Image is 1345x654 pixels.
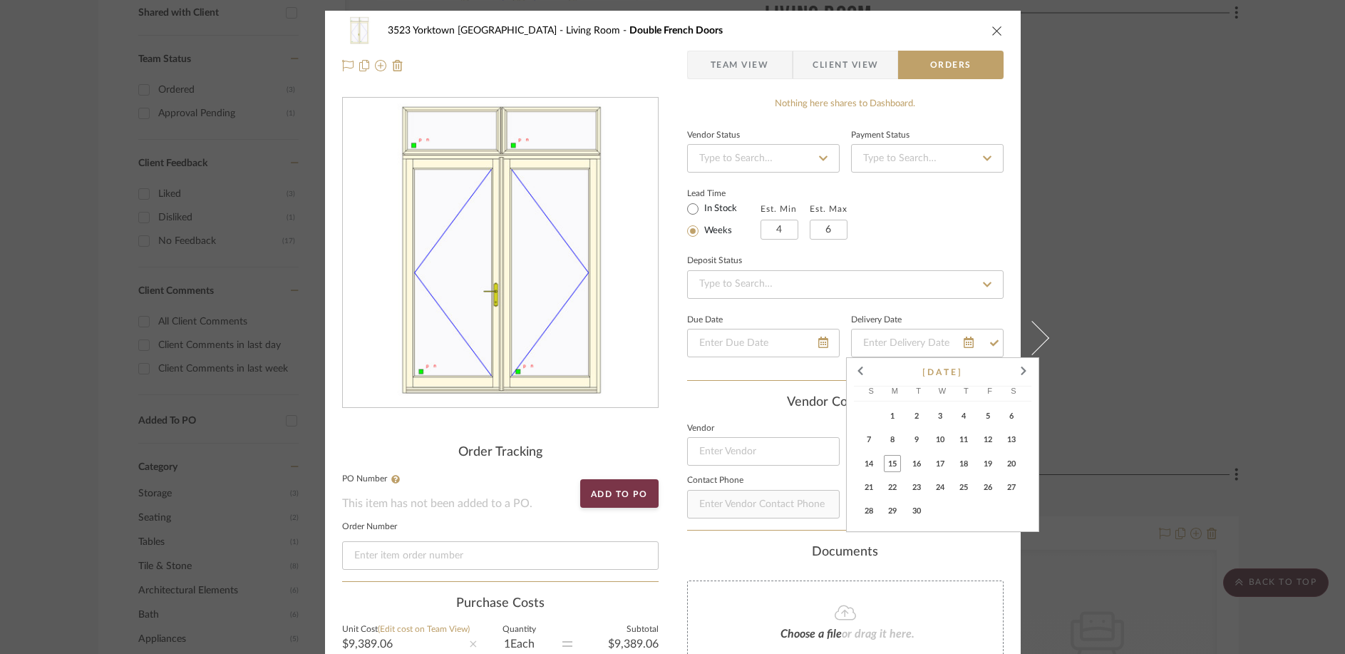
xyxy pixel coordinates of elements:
button: September 6, 2025 [1001,407,1025,430]
span: 25 [955,479,972,496]
div: $9,389.06 [342,638,470,650]
button: September 5, 2025 [978,407,1001,430]
span: 23 [908,479,925,496]
span: 26 [979,479,996,496]
label: Vendor [687,425,840,432]
button: September 15, 2025 [883,454,907,478]
span: 13 [1003,431,1020,449]
span: W [939,387,946,395]
input: Enter item order number [342,541,659,570]
label: Est. Max [810,204,847,214]
button: September 22, 2025 [883,478,907,501]
span: 8 [884,431,901,449]
span: Vendor Contact Info [787,396,903,409]
span: 4 [955,408,972,425]
div: Payment Status [851,132,909,139]
input: Enter Vendor Contact Phone [687,490,840,518]
button: September 28, 2025 [860,501,883,525]
span: 1 [884,408,901,425]
div: Nothing here shares to Dashboard. [687,97,1004,111]
input: Type to Search… [851,144,1004,173]
span: F [987,387,992,395]
button: September 4, 2025 [954,407,978,430]
button: September 19, 2025 [978,454,1001,478]
label: Est. Min [761,204,797,214]
button: September 18, 2025 [954,454,978,478]
button: September 14, 2025 [860,454,883,478]
label: Quantity [477,626,563,633]
span: 17 [932,455,949,472]
button: September 30, 2025 [907,501,930,525]
button: September 21, 2025 [860,478,883,501]
div: $9,389.06 [572,638,659,650]
button: September 25, 2025 [954,478,978,501]
span: 20 [1003,455,1020,472]
label: PO Number [342,475,659,484]
span: S [868,387,873,395]
button: September 11, 2025 [954,431,978,454]
label: Weeks [701,225,732,237]
button: September 20, 2025 [1001,454,1025,478]
span: 3 [932,408,949,425]
button: September 2, 2025 [907,407,930,430]
input: Type to Search… [687,144,840,173]
button: Add to PO [580,479,659,508]
button: September 17, 2025 [930,454,954,478]
div: Deposit Status [687,257,742,265]
label: Subtotal [572,626,659,633]
span: 28 [860,503,877,520]
span: 14 [860,455,877,472]
label: Unit Cost [342,626,470,633]
span: 21 [860,479,877,496]
label: Delivery Date [851,317,902,324]
span: 10 [932,431,949,449]
div: Vendor Status [687,132,740,139]
button: September 24, 2025 [930,478,954,501]
span: 2 [908,408,925,425]
button: September 3, 2025 [930,407,954,430]
span: 11 [955,431,972,449]
span: Double French Doors [629,26,723,36]
div: Order Tracking [342,445,659,461]
span: 5 [979,408,996,425]
label: Order Number [342,523,659,531]
button: September 29, 2025 [883,501,907,525]
span: Orders [914,51,987,79]
img: 4ae05bdb-ba3d-49c3-82bd-53c8e369149b_436x436.jpg [376,98,624,408]
span: 9 [908,431,925,449]
mat-radio-group: Select item type [687,200,761,240]
span: M [892,387,898,395]
span: S [1011,387,1016,395]
button: September 27, 2025 [1001,478,1025,501]
button: September 1, 2025 [883,407,907,430]
button: September 12, 2025 [978,431,1001,454]
button: September 9, 2025 [907,431,930,454]
span: 3523 Yorktown [GEOGRAPHIC_DATA] [388,26,566,36]
input: Enter Vendor [687,437,840,466]
span: T [916,387,921,395]
div: 1 Each [477,638,563,650]
span: Living Room [566,26,629,36]
span: 19 [979,455,996,472]
span: 7 [860,431,877,449]
img: Remove from project [392,60,403,71]
span: T [964,387,969,395]
p: This item has not been added to a PO. [342,495,659,512]
span: Client View [813,51,878,79]
span: 24 [932,479,949,496]
input: Type to Search… [687,270,1004,299]
span: [DATE] [922,365,963,379]
span: 27 [1003,479,1020,496]
span: 29 [884,503,901,520]
div: Purchase Costs [342,596,659,612]
span: 12 [979,431,996,449]
button: September 16, 2025 [907,454,930,478]
button: September 7, 2025 [860,431,883,454]
span: 18 [955,455,972,472]
label: Lead Time [687,187,761,200]
button: September 23, 2025 [907,478,930,501]
label: In Stock [701,203,737,215]
button: close [991,24,1004,37]
span: or drag it here. [842,628,914,640]
span: (Edit cost on Team View) [378,625,470,633]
